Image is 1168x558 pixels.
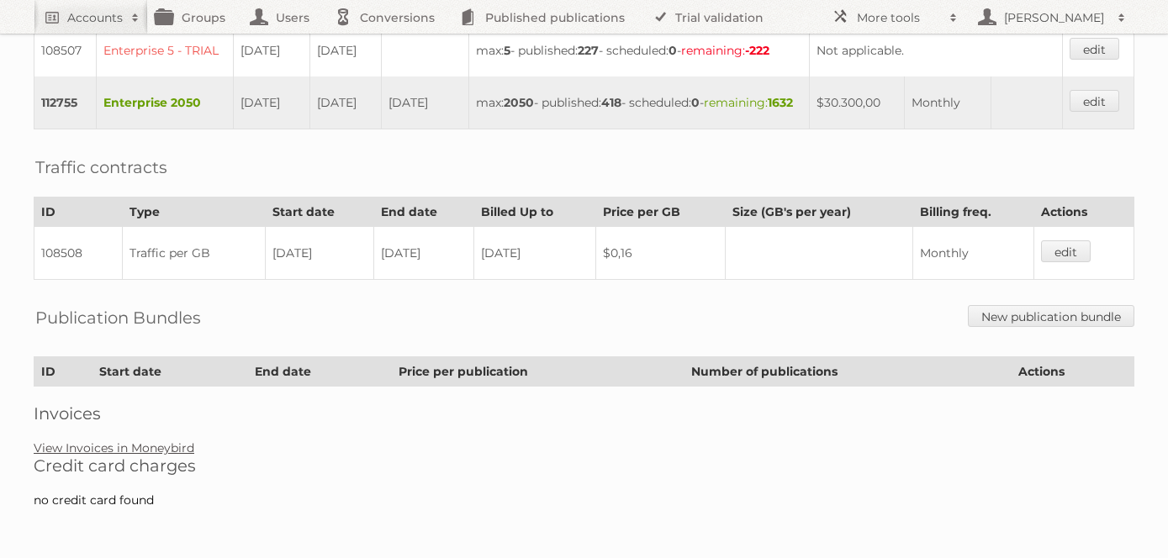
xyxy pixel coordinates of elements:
[473,227,595,280] td: [DATE]
[745,43,769,58] strong: -222
[34,357,92,387] th: ID
[704,95,793,110] span: remaining:
[468,76,809,129] td: max: - published: - scheduled: -
[310,24,382,77] td: [DATE]
[34,455,1134,476] h2: Credit card charges
[92,357,248,387] th: Start date
[34,403,1134,424] h2: Invoices
[596,227,726,280] td: $0,16
[578,43,599,58] strong: 227
[504,43,510,58] strong: 5
[34,440,194,455] a: View Invoices in Moneybird
[96,24,233,77] td: Enterprise 5 - TRIAL
[34,24,97,77] td: 108507
[96,76,233,129] td: Enterprise 2050
[857,9,941,26] h2: More tools
[35,305,201,330] h2: Publication Bundles
[809,76,904,129] td: $30.300,00
[468,24,809,77] td: max: - published: - scheduled: -
[601,95,621,110] strong: 418
[913,227,1034,280] td: Monthly
[34,227,123,280] td: 108508
[809,24,1062,77] td: Not applicable.
[1011,357,1134,387] th: Actions
[726,197,913,227] th: Size (GB's per year)
[248,357,392,387] th: End date
[67,9,123,26] h2: Accounts
[1034,197,1134,227] th: Actions
[122,227,266,280] td: Traffic per GB
[473,197,595,227] th: Billed Up to
[34,76,97,129] td: 112755
[684,357,1011,387] th: Number of publications
[681,43,769,58] span: remaining:
[904,76,991,129] td: Monthly
[233,76,310,129] td: [DATE]
[392,357,684,387] th: Price per publication
[913,197,1034,227] th: Billing freq.
[266,197,374,227] th: Start date
[310,76,382,129] td: [DATE]
[1070,38,1119,60] a: edit
[35,155,167,180] h2: Traffic contracts
[596,197,726,227] th: Price per GB
[504,95,534,110] strong: 2050
[1041,240,1091,262] a: edit
[122,197,266,227] th: Type
[1000,9,1109,26] h2: [PERSON_NAME]
[382,76,469,129] td: [DATE]
[373,227,473,280] td: [DATE]
[266,227,374,280] td: [DATE]
[1070,90,1119,112] a: edit
[691,95,700,110] strong: 0
[968,305,1134,327] a: New publication bundle
[233,24,310,77] td: [DATE]
[34,197,123,227] th: ID
[768,95,793,110] strong: 1632
[373,197,473,227] th: End date
[669,43,677,58] strong: 0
